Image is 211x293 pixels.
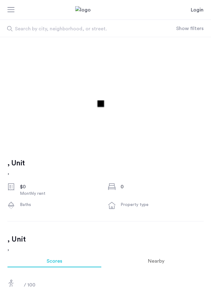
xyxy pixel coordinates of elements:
[7,169,25,176] h2: ,
[75,6,136,14] img: logo
[75,6,136,14] a: Cazamio Logo
[191,6,204,14] a: Login
[47,259,62,264] span: Scores
[15,25,156,33] span: Search by city, neighborhood, or street.
[7,158,25,169] h1: , Unit
[24,282,35,287] span: / 100
[9,280,14,287] img: score
[7,158,25,176] a: , Unit,
[121,183,204,190] div: 0
[7,245,204,252] h3: ,
[121,202,204,208] div: Property type
[176,25,204,32] button: Show or hide filters
[20,202,103,208] div: Baths
[20,190,103,197] div: Monthly rent
[7,234,204,245] h2: , Unit
[20,183,103,190] div: $0
[148,259,164,264] span: Nearby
